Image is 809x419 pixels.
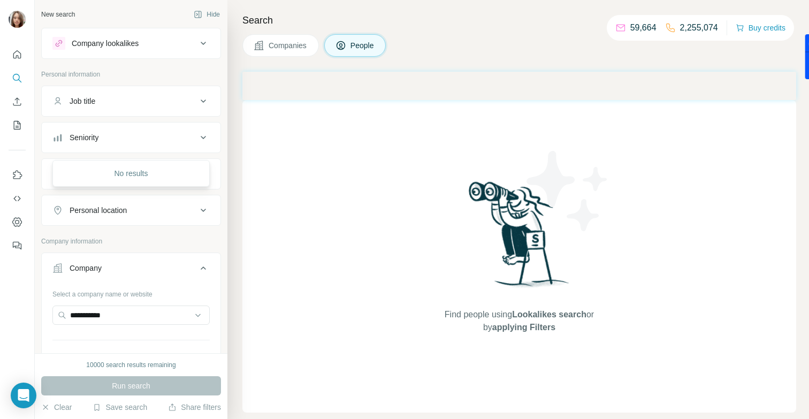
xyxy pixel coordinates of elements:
[72,38,139,49] div: Company lookalikes
[9,165,26,185] button: Use Surfe on LinkedIn
[269,40,308,51] span: Companies
[11,383,36,408] div: Open Intercom Messenger
[9,11,26,28] img: Avatar
[350,40,375,51] span: People
[41,402,72,413] button: Clear
[41,237,221,246] p: Company information
[680,21,718,34] p: 2,255,074
[9,116,26,135] button: My lists
[42,125,220,150] button: Seniority
[168,402,221,413] button: Share filters
[41,70,221,79] p: Personal information
[70,263,102,273] div: Company
[520,143,616,239] img: Surfe Illustration - Stars
[55,163,207,184] div: No results
[70,205,127,216] div: Personal location
[93,402,147,413] button: Save search
[512,310,586,319] span: Lookalikes search
[70,132,98,143] div: Seniority
[242,13,796,28] h4: Search
[9,92,26,111] button: Enrich CSV
[41,10,75,19] div: New search
[42,255,220,285] button: Company
[9,212,26,232] button: Dashboard
[9,45,26,64] button: Quick start
[9,236,26,255] button: Feedback
[42,161,220,187] button: Department
[42,88,220,114] button: Job title
[433,308,605,334] span: Find people using or by
[186,6,227,22] button: Hide
[242,72,796,100] iframe: Banner
[70,96,95,106] div: Job title
[464,179,575,298] img: Surfe Illustration - Woman searching with binoculars
[52,285,210,299] div: Select a company name or website
[9,189,26,208] button: Use Surfe API
[736,20,785,35] button: Buy credits
[492,323,555,332] span: applying Filters
[42,197,220,223] button: Personal location
[630,21,657,34] p: 59,664
[42,31,220,56] button: Company lookalikes
[9,68,26,88] button: Search
[86,360,175,370] div: 10000 search results remaining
